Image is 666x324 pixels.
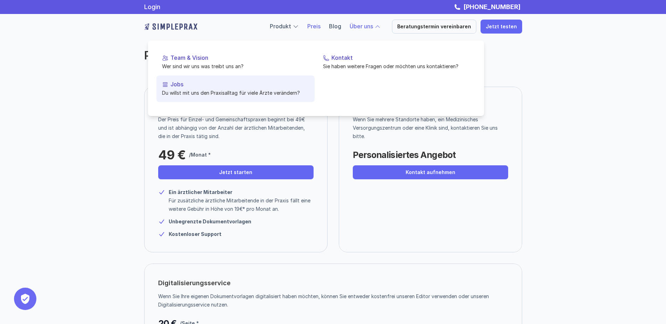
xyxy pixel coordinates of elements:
p: Kontakt [331,55,470,61]
a: [PHONE_NUMBER] [462,3,522,10]
h2: Preis [144,49,407,62]
a: Login [144,3,160,10]
p: Wenn Sie mehrere Standorte haben, ein Medizinisches Versorgungszentrum oder eine Klinik sind, kon... [353,115,503,141]
a: Beratungstermin vereinbaren [392,20,476,34]
strong: Kostenloser Support [169,231,222,237]
a: Blog [329,23,341,30]
p: Jobs [170,81,309,88]
a: JobsDu willst mit uns den Praxisalltag für viele Ärzte verändern? [156,75,315,102]
p: 49 € [158,148,185,162]
a: Jetzt starten [158,165,314,179]
p: Wenn Sie Ihre eigenen Dokumentvorlagen digitalisiert haben möchten, können Sie entweder kostenfre... [158,292,503,309]
p: Sie haben weitere Fragen oder möchten uns kontaktieren? [323,63,470,70]
p: Wer sind wir uns was treibt uns an? [162,63,309,70]
p: Digitalisierungsservice [158,278,231,289]
strong: [PHONE_NUMBER] [463,3,520,10]
p: /Monat * [189,151,211,159]
p: Jetzt testen [486,24,517,30]
p: Beratungstermin vereinbaren [397,24,471,30]
a: KontaktSie haben weitere Fragen oder möchten uns kontaktieren? [317,49,476,75]
a: Team & VisionWer sind wir uns was treibt uns an? [156,49,315,75]
p: Personalisiertes Angebot [353,148,456,162]
a: Produkt [270,23,291,30]
p: Der Preis für Einzel- und Gemeinschaftspraxen beginnt bei 49€ und ist abhängig von der Anzahl der... [158,115,308,141]
p: Du willst mit uns den Praxisalltag für viele Ärzte verändern? [162,89,309,96]
a: Über uns [350,23,373,30]
strong: Unbegrenzte Dokumentvorlagen [169,218,251,224]
p: Für zusätzliche ärztliche Mitarbeitende in der Praxis fällt eine weitere Gebühr in Höhe von 19€* ... [169,196,314,213]
p: Kontakt aufnehmen [406,170,455,175]
p: Team & Vision [170,55,309,61]
p: Jetzt starten [219,170,252,175]
strong: Ein ärztlicher Mitarbeiter [169,189,232,195]
a: Jetzt testen [481,20,522,34]
a: Preis [307,23,321,30]
a: Kontakt aufnehmen [353,165,508,179]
